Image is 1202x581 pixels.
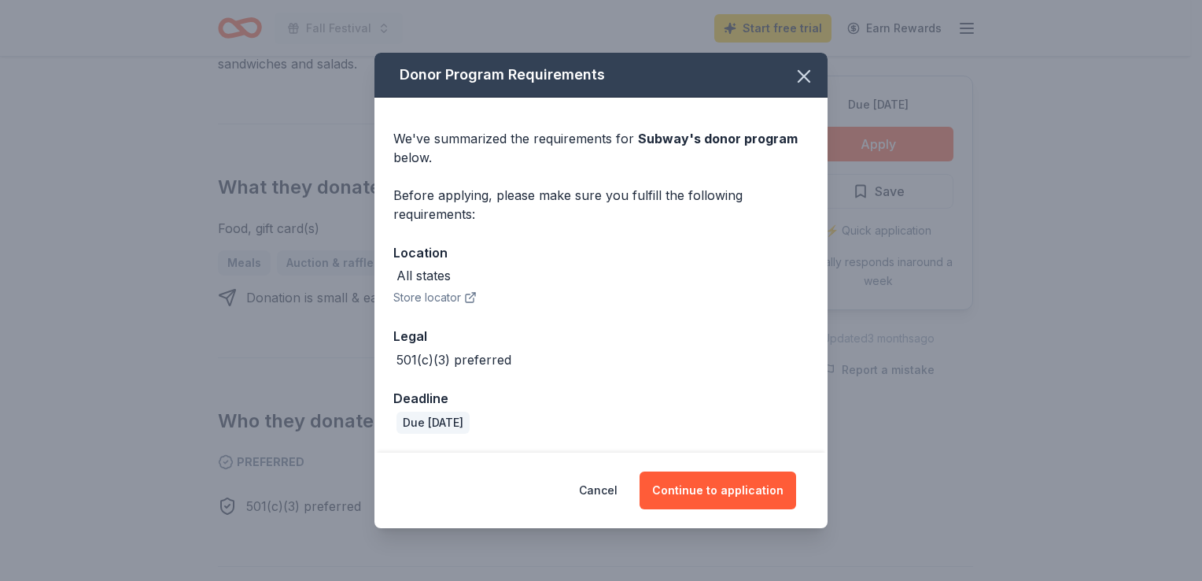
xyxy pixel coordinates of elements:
[396,412,470,434] div: Due [DATE]
[579,472,618,509] button: Cancel
[396,266,451,285] div: All states
[638,131,798,146] span: Subway 's donor program
[393,288,477,307] button: Store locator
[393,326,809,346] div: Legal
[374,53,828,98] div: Donor Program Requirements
[393,129,809,167] div: We've summarized the requirements for below.
[393,388,809,409] div: Deadline
[393,186,809,224] div: Before applying, please make sure you fulfill the following requirements:
[396,350,511,369] div: 501(c)(3) preferred
[393,242,809,263] div: Location
[640,472,796,509] button: Continue to application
